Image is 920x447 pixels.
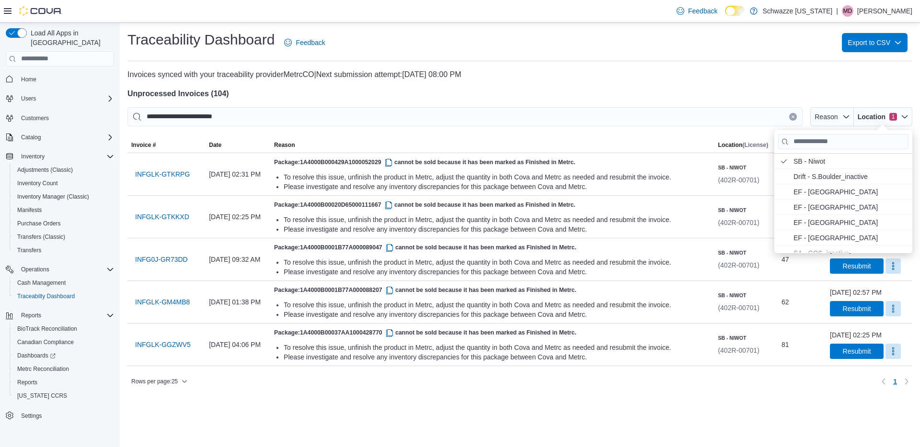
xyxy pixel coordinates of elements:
span: Traceabilty Dashboard [17,292,75,300]
button: Manifests [10,203,118,217]
span: 1A4000B000429A1000052029 [300,159,394,166]
span: INFGLK-GGZWV5 [135,340,191,349]
button: Transfers [10,244,118,257]
span: Catalog [21,134,41,141]
p: | [836,5,838,17]
span: 47 [782,254,789,265]
button: Catalog [2,131,118,144]
button: INFGLK-GTKKXD [131,207,193,226]
span: Metrc Reconciliation [17,365,69,373]
span: Operations [21,266,49,273]
span: (License) [742,142,768,148]
span: 62 [782,296,789,308]
button: Customers [2,111,118,125]
a: Metrc Reconciliation [13,363,73,375]
li: SB - Niwot [774,154,912,169]
div: [DATE] 02:25 PM [205,207,270,226]
button: More [885,301,901,316]
button: More [885,258,901,274]
span: 1A4000B00037AA1000428770 [300,329,395,336]
span: Adjustments (Classic) [17,166,73,174]
button: Resubmit [830,301,884,316]
span: Reason [815,113,838,121]
span: Catalog [17,132,114,143]
a: Transfers [13,245,45,256]
div: [DATE] 02:25 PM [830,330,882,340]
div: Please investigate and resolve any inventory discrepancies for this package between Cova and Metrc. [284,182,710,191]
ul: Pagination for table: [889,374,901,389]
button: Page 1 of 1 [889,374,901,389]
div: Matthew Dupuis [842,5,853,17]
span: Rows per page : 25 [131,378,178,385]
button: Settings [2,408,118,422]
span: Reports [17,379,37,386]
div: To resolve this issue, unfinish the product in Metrc, adjust the quantity in both Cova and Metrc ... [284,172,710,182]
span: Users [17,93,114,104]
span: INFGLK-GTKKXD [135,212,189,222]
div: To resolve this issue, unfinish the product in Metrc, adjust the quantity in both Cova and Metrc ... [284,343,710,352]
a: Reports [13,377,41,388]
span: Transfers [13,245,114,256]
span: Dashboards [17,352,56,359]
span: INFGLK-GTKRPG [135,169,190,179]
span: Inventory Count [13,178,114,189]
div: Please investigate and resolve any inventory discrepancies for this package between Cova and Metrc. [284,224,710,234]
span: Resubmit [843,304,871,313]
span: Purchase Orders [13,218,114,229]
h6: SB - Niwot [718,249,759,257]
p: Invoices synced with your traceability provider MetrcCO | [DATE] 08:00 PM [127,69,912,80]
input: Location [778,134,908,149]
span: Adjustments (Classic) [13,164,114,176]
a: Inventory Count [13,178,62,189]
span: Metrc Reconciliation [13,363,114,375]
span: EF - [GEOGRAPHIC_DATA] [793,216,907,228]
a: Feedback [673,1,721,21]
span: 81 [782,339,789,350]
span: Reports [21,312,41,319]
span: Date [209,141,221,149]
button: Date [205,137,270,153]
span: Transfers [17,246,41,254]
li: Drift - S.Boulder_inactive [774,169,912,184]
button: Reports [10,376,118,389]
span: 1 active filters [889,113,897,121]
button: Users [17,93,40,104]
span: Inventory [17,151,114,162]
button: Metrc Reconciliation [10,362,118,376]
button: Canadian Compliance [10,335,118,349]
p: Schwazze [US_STATE] [762,5,832,17]
button: [US_STATE] CCRS [10,389,118,402]
button: Traceabilty Dashboard [10,290,118,303]
span: [US_STATE] CCRS [17,392,67,400]
span: Home [17,73,114,85]
a: Inventory Manager (Classic) [13,191,93,202]
button: Inventory [2,150,118,163]
button: Reports [2,309,118,322]
span: Location (License) [718,141,768,149]
span: Inventory [21,153,45,160]
button: BioTrack Reconciliation [10,322,118,335]
button: Operations [2,263,118,276]
span: Traceabilty Dashboard [13,291,114,302]
h6: SB - Niwot [718,334,759,342]
button: INFG0J-GR73DD [131,250,192,269]
a: Adjustments (Classic) [13,164,77,176]
span: EF - [GEOGRAPHIC_DATA] [793,232,907,243]
a: Traceabilty Dashboard [13,291,79,302]
button: Reports [17,310,45,321]
button: Adjustments (Classic) [10,163,118,177]
span: Canadian Compliance [13,336,114,348]
div: [DATE] 09:32 AM [205,250,270,269]
span: Customers [21,114,49,122]
li: SA - COS_inactive [774,246,912,261]
button: Reason [810,107,854,126]
button: Previous page [878,376,889,387]
input: This is a search bar. After typing your query, hit enter to filter the results lower in the page. [127,107,803,126]
button: Rows per page:25 [127,376,191,387]
div: Please investigate and resolve any inventory discrepancies for this package between Cova and Metrc. [284,352,710,362]
span: Reports [13,377,114,388]
a: Canadian Compliance [13,336,78,348]
li: EF - Glendale [774,184,912,200]
span: Operations [17,264,114,275]
li: EF - South Boulder [774,215,912,230]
